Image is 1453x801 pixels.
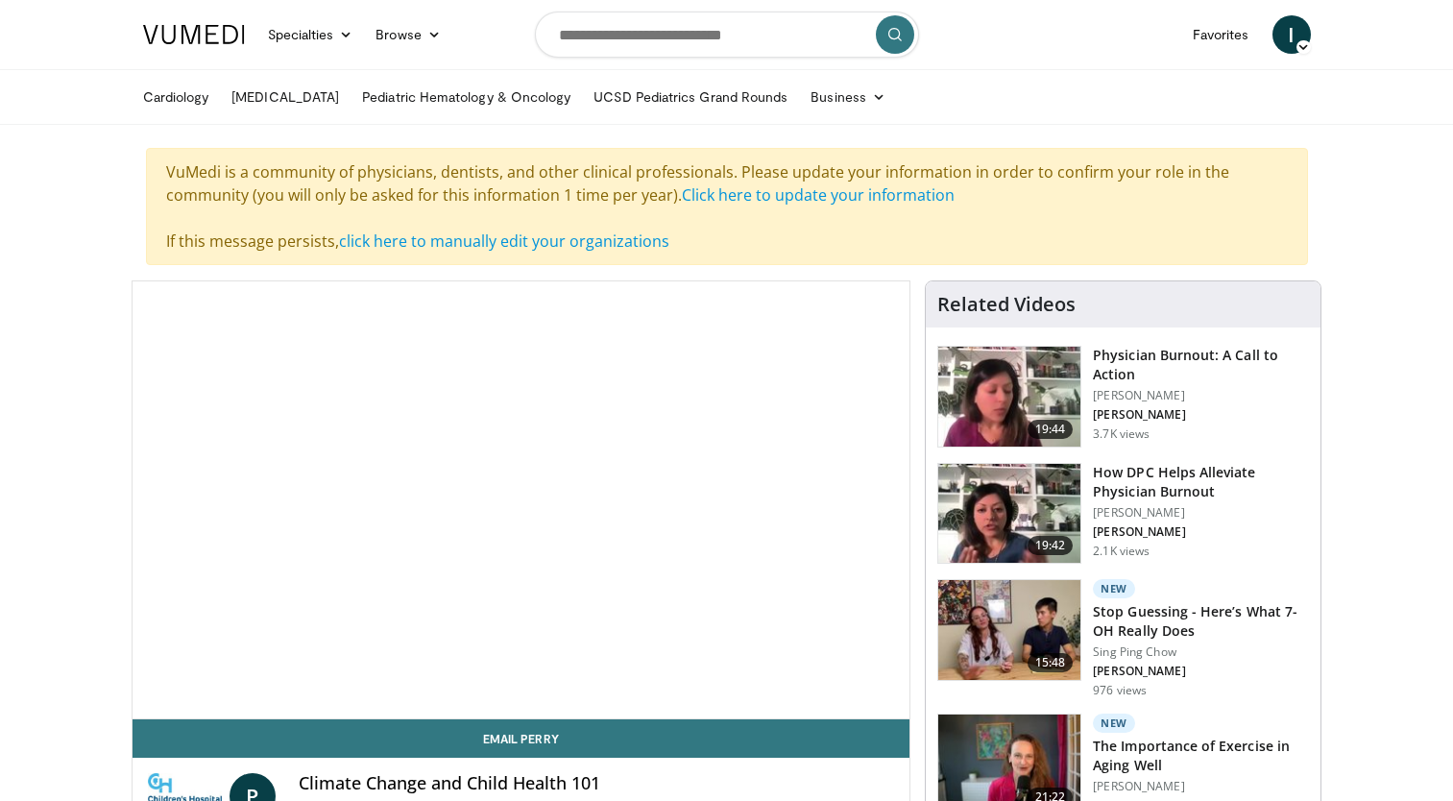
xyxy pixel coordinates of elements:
a: Email Perry [133,719,910,758]
h3: Physician Burnout: A Call to Action [1093,346,1309,384]
span: 19:42 [1028,536,1074,555]
p: 3.7K views [1093,426,1150,442]
p: [PERSON_NAME] [1093,664,1309,679]
p: [PERSON_NAME] [1093,407,1309,423]
span: 19:44 [1028,420,1074,439]
img: ae962841-479a-4fc3-abd9-1af602e5c29c.150x105_q85_crop-smart_upscale.jpg [938,347,1080,447]
a: 15:48 New Stop Guessing - Here’s What 7-OH Really Does Sing Ping Chow [PERSON_NAME] 976 views [937,579,1309,698]
a: 19:42 How DPC Helps Alleviate Physician Burnout [PERSON_NAME] [PERSON_NAME] 2.1K views [937,463,1309,565]
p: 976 views [1093,683,1147,698]
a: I [1272,15,1311,54]
a: 19:44 Physician Burnout: A Call to Action [PERSON_NAME] [PERSON_NAME] 3.7K views [937,346,1309,448]
p: [PERSON_NAME] [1093,388,1309,403]
h3: How DPC Helps Alleviate Physician Burnout [1093,463,1309,501]
a: Cardiology [132,78,221,116]
span: 15:48 [1028,653,1074,672]
p: [PERSON_NAME] [1093,505,1309,521]
a: Favorites [1181,15,1261,54]
img: 74f48e99-7be1-4805-91f5-c50674ee60d2.150x105_q85_crop-smart_upscale.jpg [938,580,1080,680]
input: Search topics, interventions [535,12,919,58]
a: Browse [364,15,452,54]
p: New [1093,714,1135,733]
p: [PERSON_NAME] [1093,779,1309,794]
p: New [1093,579,1135,598]
a: Business [799,78,897,116]
h3: Stop Guessing - Here’s What 7-OH Really Does [1093,602,1309,641]
a: Pediatric Hematology & Oncology [351,78,582,116]
a: Specialties [256,15,365,54]
img: VuMedi Logo [143,25,245,44]
a: [MEDICAL_DATA] [220,78,351,116]
p: [PERSON_NAME] [1093,524,1309,540]
div: VuMedi is a community of physicians, dentists, and other clinical professionals. Please update yo... [146,148,1308,265]
a: UCSD Pediatrics Grand Rounds [582,78,799,116]
h4: Climate Change and Child Health 101 [299,773,894,794]
img: 8c03ed1f-ed96-42cb-9200-2a88a5e9b9ab.150x105_q85_crop-smart_upscale.jpg [938,464,1080,564]
h3: The Importance of Exercise in Aging Well [1093,737,1309,775]
p: 2.1K views [1093,544,1150,559]
p: Sing Ping Chow [1093,644,1309,660]
video-js: Video Player [133,281,910,719]
a: Click here to update your information [682,184,955,206]
h4: Related Videos [937,293,1076,316]
a: click here to manually edit your organizations [339,231,669,252]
